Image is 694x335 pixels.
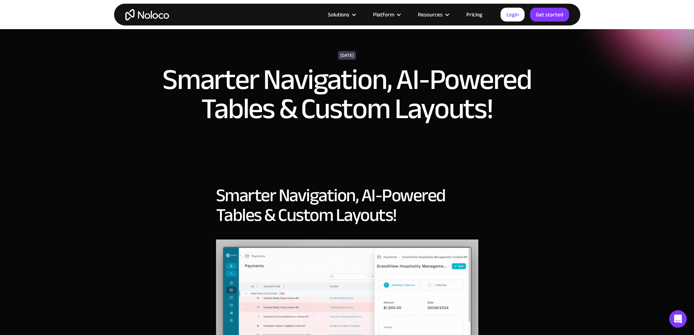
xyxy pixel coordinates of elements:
a: Pricing [457,10,491,19]
div: Resources [409,10,457,19]
h2: Smarter Navigation, AI-Powered Tables & Custom Layouts! [216,186,478,225]
a: Login [501,8,525,22]
a: home [125,9,169,20]
div: Solutions [328,10,349,19]
div: Platform [373,10,394,19]
div: Solutions [319,10,364,19]
div: [DATE] [338,51,356,60]
a: Get started [530,8,569,22]
div: Open Intercom Messenger [669,310,687,328]
div: Platform [364,10,409,19]
h1: Smarter Navigation, AI-Powered Tables & Custom Layouts! [160,65,535,124]
div: Resources [418,10,443,19]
